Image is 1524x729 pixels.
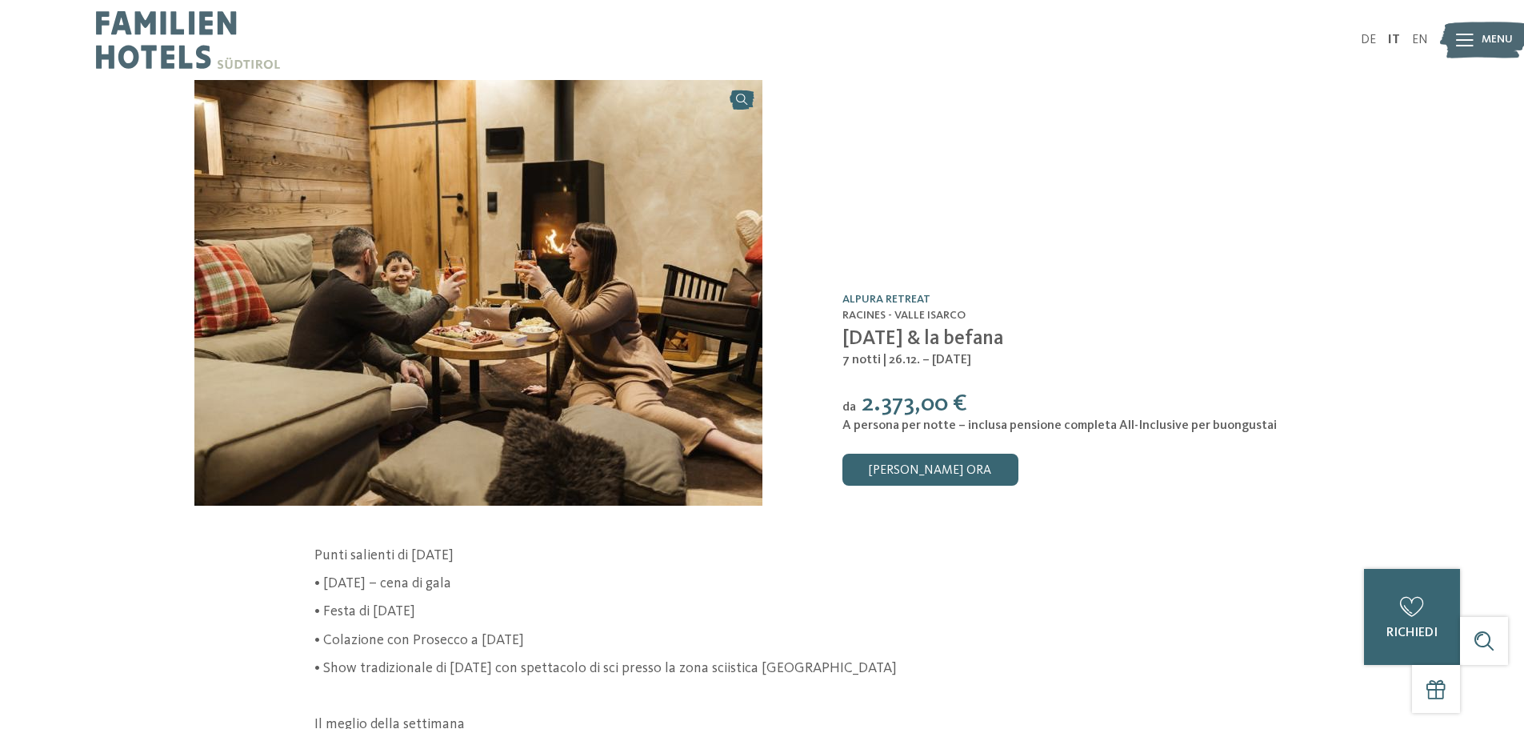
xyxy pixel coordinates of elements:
a: DE [1361,34,1376,46]
span: | 26.12. – [DATE] [882,354,971,367]
span: A persona per notte – inclusa pensione completa All-Inclusive per buongustai [842,419,1277,432]
span: [DATE] & la befana [842,329,1003,349]
span: richiedi [1386,627,1438,639]
span: Menu [1482,32,1513,48]
a: richiedi [1364,569,1460,665]
a: EN [1412,34,1428,46]
span: da [842,401,856,414]
p: • [DATE] – cena di gala [314,574,1210,594]
p: • Colazione con Prosecco a [DATE] [314,631,1210,651]
a: IT [1388,34,1400,46]
span: 7 notti [842,354,881,367]
a: [PERSON_NAME] ora [842,454,1018,486]
span: 2.373,00 € [862,392,967,416]
p: • Show tradizionale di [DATE] con spettacolo di sci presso la zona sciistica [GEOGRAPHIC_DATA] [314,659,1210,679]
p: • Festa di [DATE] [314,602,1210,622]
img: Capodanno & la befana [194,80,762,506]
p: Punti salienti di [DATE] [314,546,1210,566]
span: Racines - Valle Isarco [842,310,966,321]
a: Alpura Retreat [842,294,930,305]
